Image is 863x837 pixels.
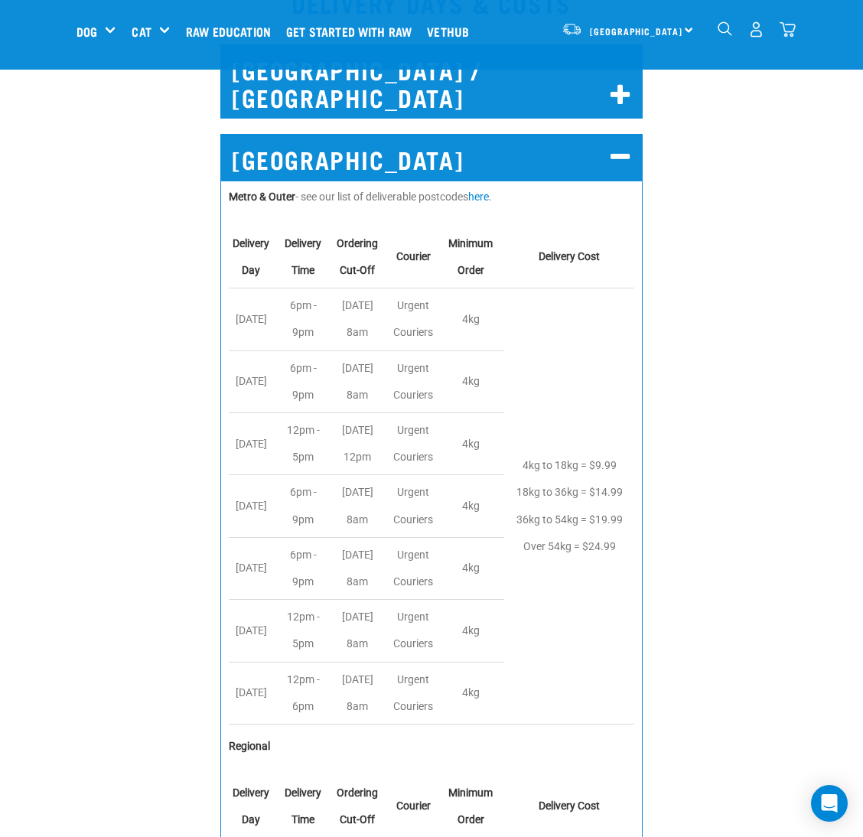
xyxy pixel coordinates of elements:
[389,662,445,724] td: Urgent Couriers
[445,537,504,599] td: 4kg
[282,1,423,62] a: Get started with Raw
[748,21,764,37] img: user.png
[233,787,269,826] strong: Delivery Day
[333,350,389,412] td: [DATE] 8am
[445,600,504,662] td: 4kg
[281,600,333,662] td: 12pm - 5pm
[182,1,282,62] a: Raw Education
[337,237,378,276] strong: Ordering Cut-Off
[508,452,630,560] p: 4kg to 18kg = $9.99 18kg to 36kg = $14.99 36kg to 54kg = $19.99 Over 54kg = $24.99
[389,288,445,350] td: Urgent Couriers
[423,1,480,62] a: Vethub
[281,537,333,599] td: 6pm - 9pm
[229,191,266,203] strong: Metro &
[445,662,504,724] td: 4kg
[285,787,321,826] strong: Delivery Time
[562,22,582,36] img: van-moving.png
[811,785,848,822] div: Open Intercom Messenger
[229,662,281,724] td: [DATE]
[333,413,389,475] td: [DATE] 12pm
[590,28,682,34] span: [GEOGRAPHIC_DATA]
[396,250,431,262] strong: Courier
[389,413,445,475] td: Urgent Couriers
[281,288,333,350] td: 6pm - 9pm
[281,662,333,724] td: 12pm - 6pm
[229,288,281,350] td: [DATE]
[468,191,489,203] a: here
[333,600,389,662] td: [DATE] 8am
[229,600,281,662] td: [DATE]
[229,189,634,205] p: - see our list of deliverable postcodes .
[389,475,445,537] td: Urgent Couriers
[333,288,389,350] td: [DATE] 8am
[448,787,493,826] strong: Minimum Order
[281,413,333,475] td: 12pm - 5pm
[220,134,643,181] h2: [GEOGRAPHIC_DATA]
[389,537,445,599] td: Urgent Couriers
[445,413,504,475] td: 4kg
[220,44,643,119] h2: [GEOGRAPHIC_DATA] / [GEOGRAPHIC_DATA]
[229,475,281,537] td: [DATE]
[285,237,321,276] strong: Delivery Time
[389,600,445,662] td: Urgent Couriers
[445,350,504,412] td: 4kg
[718,21,732,36] img: home-icon-1@2x.png
[281,475,333,537] td: 6pm - 9pm
[132,22,151,41] a: Cat
[333,662,389,724] td: [DATE] 8am
[333,537,389,599] td: [DATE] 8am
[539,250,600,262] strong: Delivery Cost
[229,350,281,412] td: [DATE]
[396,800,431,812] strong: Courier
[445,475,504,537] td: 4kg
[337,787,378,826] strong: Ordering Cut-Off
[448,237,493,276] strong: Minimum Order
[229,537,281,599] td: [DATE]
[233,237,269,276] strong: Delivery Day
[229,413,281,475] td: [DATE]
[333,475,389,537] td: [DATE] 8am
[281,350,333,412] td: 6pm - 9pm
[780,21,796,37] img: home-icon@2x.png
[539,800,600,812] strong: Delivery Cost
[269,191,295,203] strong: Outer
[445,288,504,350] td: 4kg
[77,22,97,41] a: Dog
[389,350,445,412] td: Urgent Couriers
[229,740,270,752] strong: Regional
